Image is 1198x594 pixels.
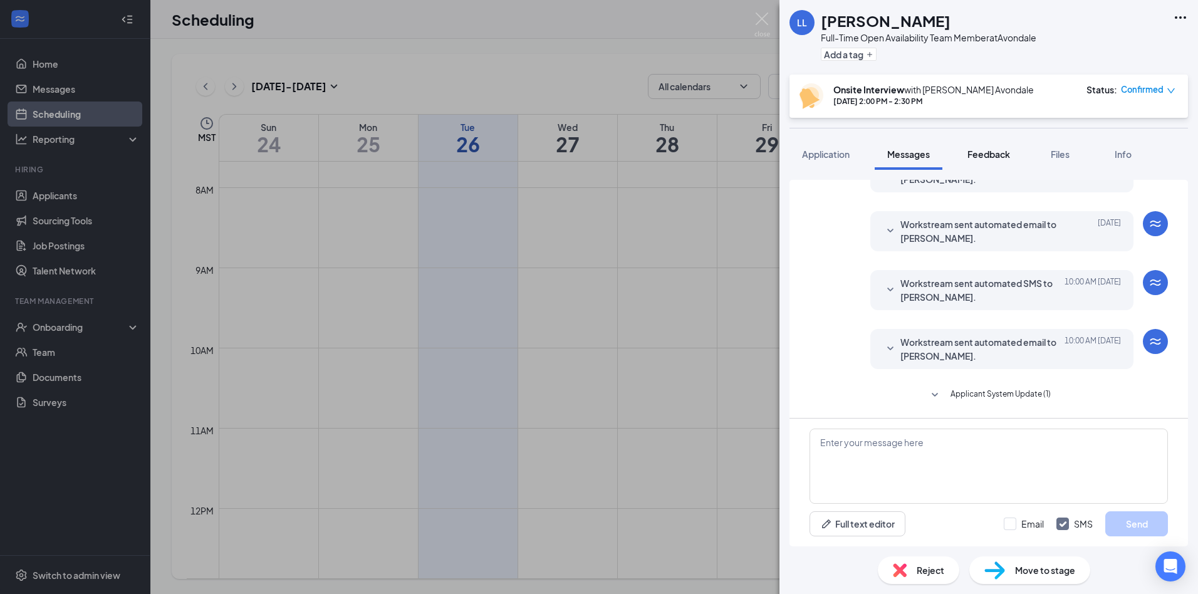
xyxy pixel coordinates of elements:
[821,48,877,61] button: PlusAdd a tag
[927,388,1051,403] button: SmallChevronDownApplicant System Update (1)
[802,148,850,160] span: Application
[797,16,807,29] div: LL
[1098,217,1121,245] span: [DATE]
[883,283,898,298] svg: SmallChevronDown
[821,31,1036,44] div: Full-Time Open Availability Team Member at Avondale
[883,224,898,239] svg: SmallChevronDown
[833,84,904,95] b: Onsite Interview
[1015,563,1075,577] span: Move to stage
[967,148,1010,160] span: Feedback
[866,51,873,58] svg: Plus
[900,335,1065,363] span: Workstream sent automated email to [PERSON_NAME].
[927,388,942,403] svg: SmallChevronDown
[1148,216,1163,231] svg: WorkstreamLogo
[1155,551,1185,581] div: Open Intercom Messenger
[833,83,1034,96] div: with [PERSON_NAME] Avondale
[1051,148,1070,160] span: Files
[1167,86,1175,95] span: down
[1148,275,1163,290] svg: WorkstreamLogo
[820,518,833,530] svg: Pen
[1065,276,1121,304] span: [DATE] 10:00 AM
[810,511,905,536] button: Full text editorPen
[833,96,1034,107] div: [DATE] 2:00 PM - 2:30 PM
[951,388,1051,403] span: Applicant System Update (1)
[883,341,898,357] svg: SmallChevronDown
[1065,335,1121,363] span: [DATE] 10:00 AM
[917,563,944,577] span: Reject
[1148,334,1163,349] svg: WorkstreamLogo
[1121,83,1164,96] span: Confirmed
[1105,511,1168,536] button: Send
[900,276,1065,304] span: Workstream sent automated SMS to [PERSON_NAME].
[1086,83,1117,96] div: Status :
[821,10,951,31] h1: [PERSON_NAME]
[887,148,930,160] span: Messages
[900,217,1065,245] span: Workstream sent automated email to [PERSON_NAME].
[1115,148,1132,160] span: Info
[1173,10,1188,25] svg: Ellipses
